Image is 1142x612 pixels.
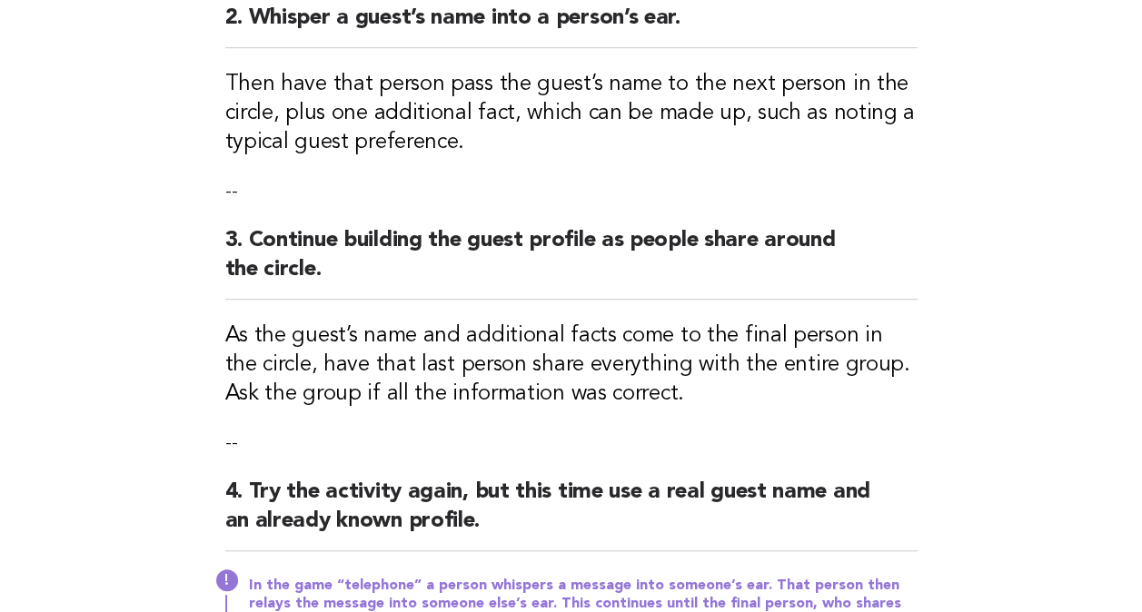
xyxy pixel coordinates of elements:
p: -- [225,430,918,456]
h2: 2. Whisper a guest’s name into a person’s ear. [225,4,918,48]
h2: 4. Try the activity again, but this time use a real guest name and an already known profile. [225,478,918,551]
p: -- [225,179,918,204]
h3: Then have that person pass the guest’s name to the next person in the circle, plus one additional... [225,70,918,157]
h2: 3. Continue building the guest profile as people share around the circle. [225,226,918,300]
h3: As the guest’s name and additional facts come to the final person in the circle, have that last p... [225,321,918,409]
